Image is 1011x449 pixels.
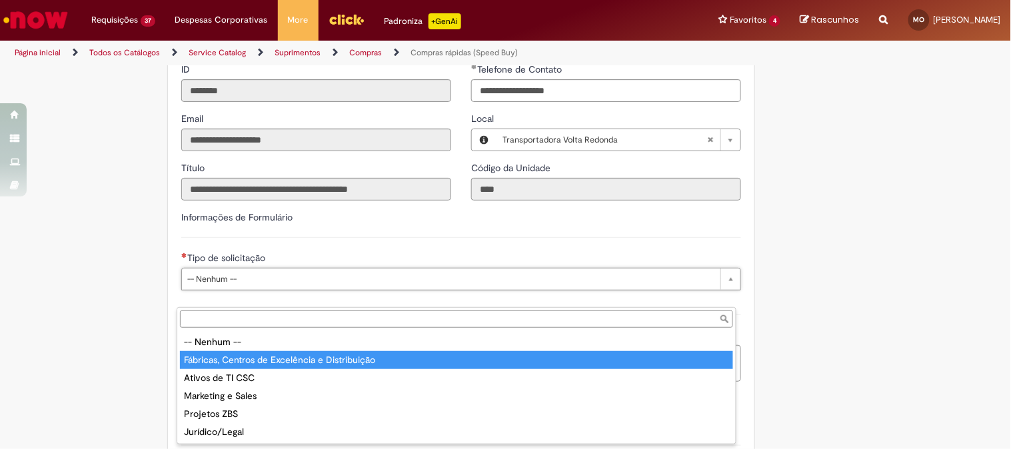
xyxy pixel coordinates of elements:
[180,405,733,423] div: Projetos ZBS
[180,333,733,351] div: -- Nenhum --
[177,330,736,444] ul: Tipo de solicitação
[180,387,733,405] div: Marketing e Sales
[180,369,733,387] div: Ativos de TI CSC
[180,423,733,441] div: Jurídico/Legal
[180,351,733,369] div: Fábricas, Centros de Excelência e Distribuição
